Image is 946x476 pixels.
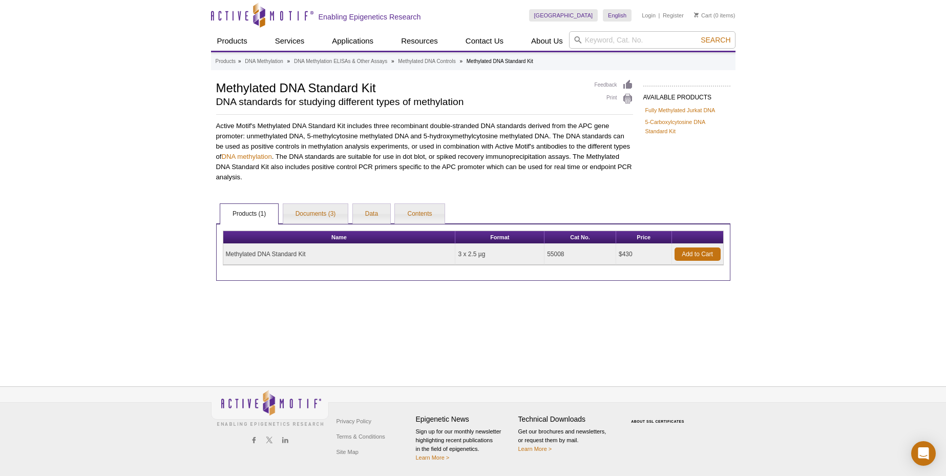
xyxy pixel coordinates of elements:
[416,415,513,424] h4: Epigenetic News
[269,31,311,51] a: Services
[698,35,733,45] button: Search
[326,31,380,51] a: Applications
[911,441,936,466] div: Open Intercom Messenger
[701,36,730,44] span: Search
[595,93,633,105] a: Print
[334,429,388,444] a: Terms & Conditions
[616,231,671,244] th: Price
[353,204,390,224] a: Data
[319,12,421,22] h2: Enabling Epigenetics Research
[659,9,660,22] li: |
[694,12,712,19] a: Cart
[216,97,584,107] h2: DNA standards for studying different types of methylation
[294,57,387,66] a: DNA Methylation ELISAs & Other Assays
[675,247,721,261] a: Add to Cart
[631,420,684,423] a: ABOUT SSL CERTIFICATES
[621,405,698,427] table: Click to Verify - This site chose Symantec SSL for secure e-commerce and confidential communicati...
[245,57,283,66] a: DNA Methylation
[525,31,569,51] a: About Us
[395,31,444,51] a: Resources
[416,454,450,461] a: Learn More >
[642,12,656,19] a: Login
[416,427,513,462] p: Sign up for our monthly newsletter highlighting recent publications in the field of epigenetics.
[455,231,544,244] th: Format
[287,58,290,64] li: »
[216,79,584,95] h1: Methylated DNA Standard Kit
[391,58,394,64] li: »
[216,57,236,66] a: Products
[544,231,616,244] th: Cat No.
[238,58,241,64] li: »
[518,415,616,424] h4: Technical Downloads
[334,444,361,460] a: Site Map
[459,58,463,64] li: »
[223,231,456,244] th: Name
[220,204,278,224] a: Products (1)
[645,117,728,136] a: 5-Carboxylcytosine DNA Standard Kit
[455,244,544,265] td: 3 x 2.5 µg
[694,9,735,22] li: (0 items)
[518,427,616,453] p: Get our brochures and newsletters, or request them by mail.
[216,121,633,182] p: Active Motif's Methylated DNA Standard Kit includes three recombinant double-stranded DNA standar...
[645,106,716,115] a: Fully Methylated Jurkat DNA
[544,244,616,265] td: 55008
[643,86,730,104] h2: AVAILABLE PRODUCTS
[529,9,598,22] a: [GEOGRAPHIC_DATA]
[663,12,684,19] a: Register
[467,58,533,64] li: Methylated DNA Standard Kit
[518,446,552,452] a: Learn More >
[616,244,671,265] td: $430
[569,31,735,49] input: Keyword, Cat. No.
[603,9,632,22] a: English
[595,79,633,91] a: Feedback
[211,31,254,51] a: Products
[395,204,444,224] a: Contents
[283,204,348,224] a: Documents (3)
[222,153,272,160] a: DNA methylation
[223,244,456,265] td: Methylated DNA Standard Kit
[398,57,455,66] a: Methylated DNA Controls
[459,31,510,51] a: Contact Us
[211,387,329,428] img: Active Motif,
[334,413,374,429] a: Privacy Policy
[694,12,699,17] img: Your Cart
